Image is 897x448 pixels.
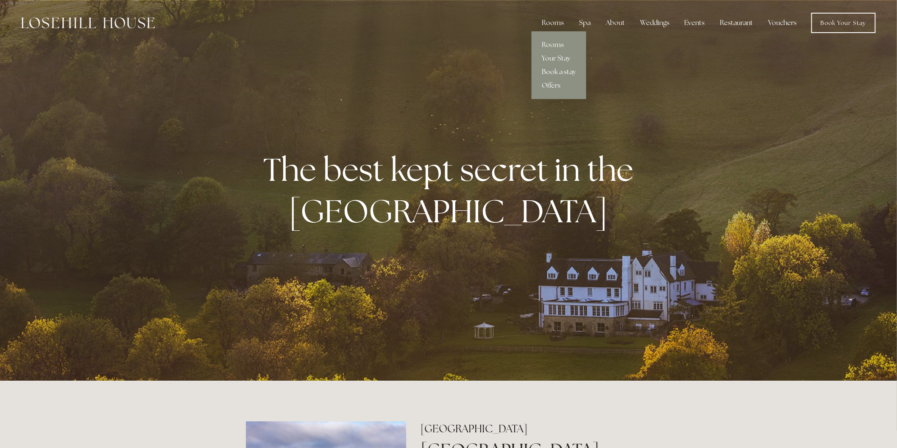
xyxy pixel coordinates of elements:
[532,65,586,79] a: Book a stay
[678,14,712,31] div: Events
[811,13,876,33] a: Book Your Stay
[21,17,155,28] img: Losehill House
[599,14,632,31] div: About
[713,14,760,31] div: Restaurant
[532,52,586,65] a: Your Stay
[532,38,586,52] a: Rooms
[535,14,571,31] div: Rooms
[633,14,676,31] div: Weddings
[762,14,804,31] a: Vouchers
[264,149,641,232] strong: The best kept secret in the [GEOGRAPHIC_DATA]
[421,421,651,436] h2: [GEOGRAPHIC_DATA]
[532,79,586,92] a: Offers
[572,14,597,31] div: Spa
